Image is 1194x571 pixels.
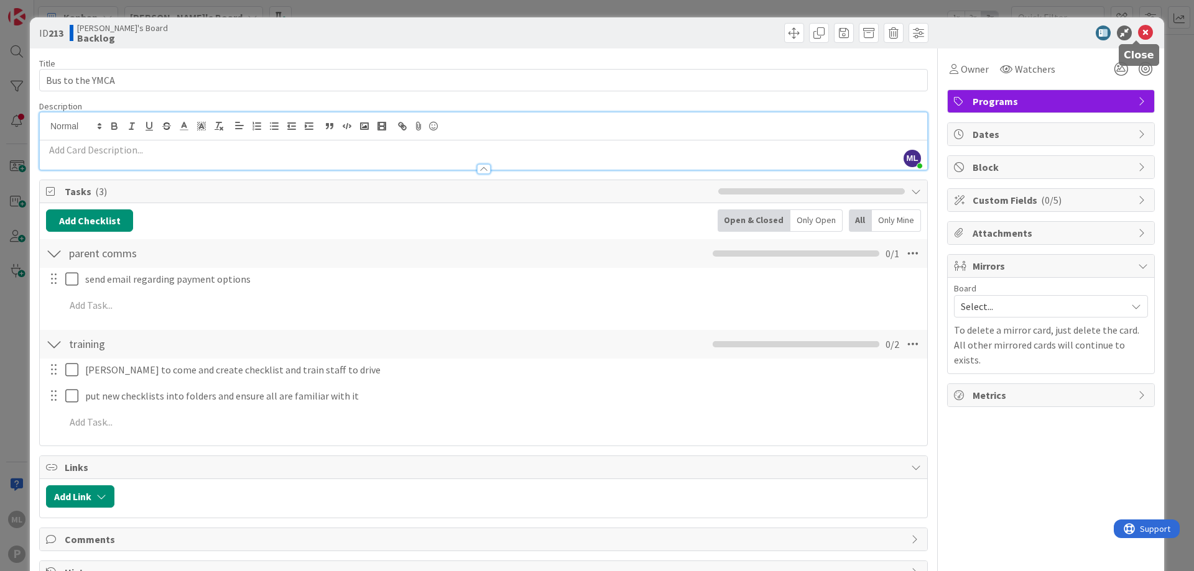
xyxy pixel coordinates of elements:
[77,23,168,33] span: [PERSON_NAME]'s Board
[961,62,989,76] span: Owner
[718,209,790,232] div: Open & Closed
[46,485,114,508] button: Add Link
[954,322,1148,367] p: To delete a mirror card, just delete the card. All other mirrored cards will continue to exists.
[790,209,843,232] div: Only Open
[65,242,345,265] input: Add Checklist...
[1041,194,1062,206] span: ( 0/5 )
[65,184,712,199] span: Tasks
[65,333,345,355] input: Add Checklist...
[65,460,905,475] span: Links
[49,27,63,39] b: 213
[65,532,905,547] span: Comments
[46,209,133,232] button: Add Checklist
[85,389,919,403] p: put new checklists into folders and ensure all are familiar with it
[973,127,1132,142] span: Dates
[39,101,82,112] span: Description
[973,193,1132,208] span: Custom Fields
[39,69,928,91] input: type card name here...
[886,337,899,352] span: 0 / 2
[39,58,55,69] label: Title
[973,94,1132,109] span: Programs
[77,33,168,43] b: Backlog
[849,209,872,232] div: All
[954,284,976,293] span: Board
[973,388,1132,403] span: Metrics
[1015,62,1055,76] span: Watchers
[886,246,899,261] span: 0 / 1
[872,209,921,232] div: Only Mine
[904,150,921,167] span: ML
[39,25,63,40] span: ID
[973,160,1132,175] span: Block
[961,298,1120,315] span: Select...
[1124,49,1154,61] h5: Close
[85,363,919,377] p: [PERSON_NAME] to come and create checklist and train staff to drive
[973,258,1132,273] span: Mirrors
[95,185,107,198] span: ( 3 )
[85,272,919,286] p: send email regarding payment options
[26,2,57,17] span: Support
[973,226,1132,240] span: Attachments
